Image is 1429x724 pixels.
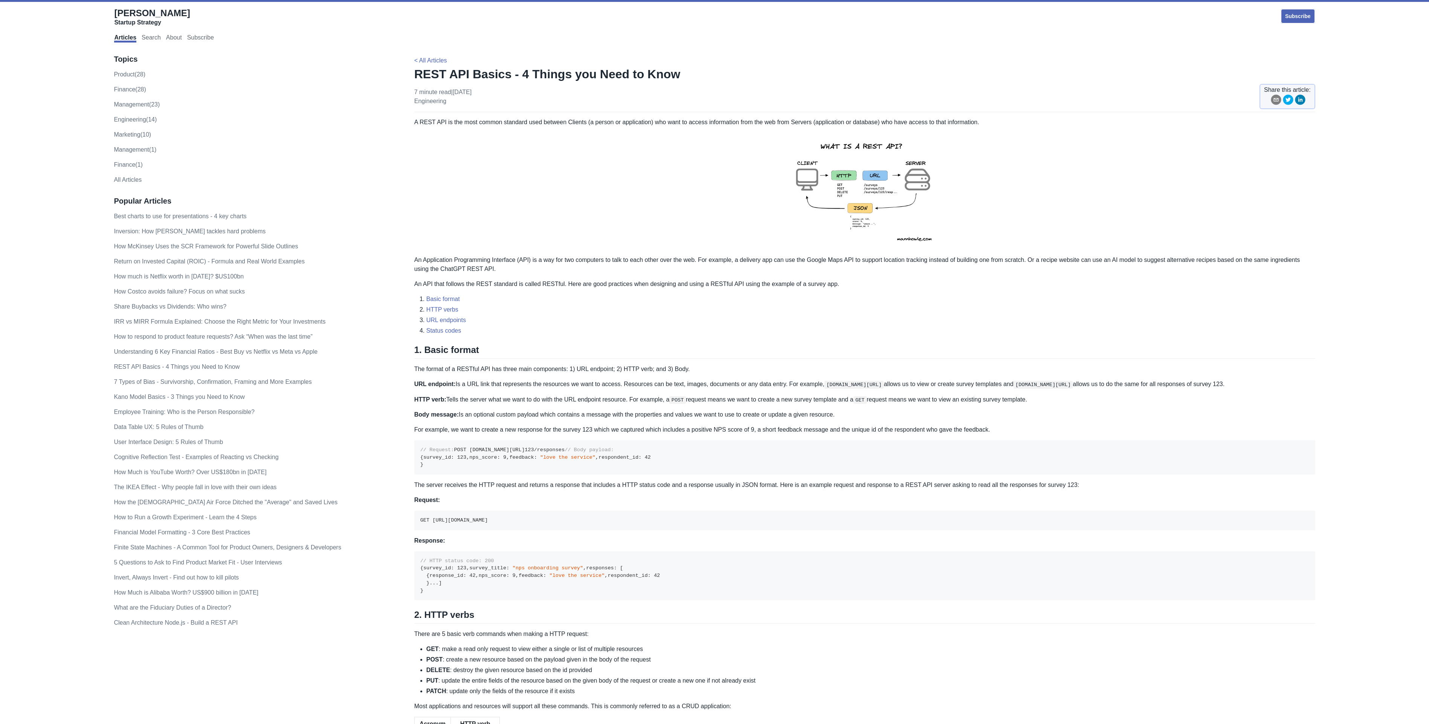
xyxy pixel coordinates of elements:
span: } [420,462,423,467]
span: 42 [644,455,650,460]
div: Startup Strategy [114,19,190,26]
span: : [506,565,509,571]
span: } [420,588,423,593]
a: Return on Invested Capital (ROIC) - Formula and Real World Examples [114,258,305,265]
a: Inversion: How [PERSON_NAME] tackles hard problems [114,228,266,234]
strong: Body message: [414,411,459,418]
span: : [451,455,454,460]
p: The server receives the HTTP request and returns a response that includes a HTTP status code and ... [414,481,1315,490]
a: marketing(10) [114,131,151,138]
a: Management(1) [114,146,156,153]
strong: DELETE [426,667,450,673]
a: IRR vs MIRR Formula Explained: Choose the Right Metric for Your Investments [114,318,325,325]
code: [DOMAIN_NAME][URL] [824,381,884,388]
span: : [648,573,651,578]
span: 9 [503,455,506,460]
p: Tells the server what we want to do with the URL endpoint resource. For example, a request means ... [414,395,1315,404]
button: linkedin [1295,94,1305,108]
span: , [506,455,509,460]
a: Understanding 6 Key Financial Ratios - Best Buy vs Netflix vs Meta vs Apple [114,348,318,355]
p: A REST API is the most common standard used between Clients (a person or application) who want to... [414,118,1315,127]
a: finance(28) [114,86,146,93]
span: : [506,573,509,578]
strong: Response: [414,537,445,544]
a: Kano Model Basics - 3 Things you Need to Know [114,394,244,400]
a: 7 Types of Bias - Survivorship, Confirmation, Framing and More Examples [114,379,311,385]
h2: 1. Basic format [414,344,1315,359]
a: Subscribe [1281,9,1315,24]
span: { [420,455,423,460]
a: Finance(1) [114,161,142,168]
span: : [543,573,546,578]
span: "love the service" [540,455,595,460]
span: [ [620,565,623,571]
span: : [463,573,466,578]
span: , [516,573,519,578]
a: Financial Model Formatting - 3 Core Best Practices [114,529,250,535]
span: , [605,573,608,578]
span: : [638,455,641,460]
img: rest-api [782,133,947,249]
span: // Body payload: [565,447,614,453]
span: [PERSON_NAME] [114,8,190,18]
a: Cognitive Reflection Test - Examples of Reacting vs Checking [114,454,278,460]
a: 5 Questions to Ask to Find Product Market Fit - User Interviews [114,559,282,566]
li: : create a new resource based on the payload given in the body of the request [426,655,1315,664]
code: [DOMAIN_NAME][URL] [1014,381,1073,388]
a: [PERSON_NAME]Startup Strategy [114,8,190,26]
a: URL endpoints [426,317,466,323]
p: Is a URL link that represents the resources we want to access. Resources can be text, images, doc... [414,380,1315,389]
p: Most applications and resources will support all these commands. This is commonly referred to as ... [414,702,1315,711]
code: GET [853,396,867,404]
strong: PATCH [426,688,446,694]
a: Share Buybacks vs Dividends: Who wins? [114,303,226,310]
h3: Topics [114,55,398,64]
a: Invert, Always Invert - Find out how to kill pilots [114,574,239,581]
a: User Interface Design: 5 Rules of Thumb [114,439,223,445]
strong: Request: [414,497,440,503]
strong: URL endpoint: [414,381,456,387]
a: engineering(14) [114,116,157,123]
span: 123 [457,565,466,571]
a: Basic format [426,296,460,302]
code: POST [DOMAIN_NAME][URL] /responses survey_id nps_score feedback respondent_id [420,447,651,467]
a: Subscribe [187,34,214,43]
a: Clean Architecture Node.js - Build a REST API [114,619,238,626]
span: 42 [469,573,475,578]
span: } [426,580,429,586]
a: How to Run a Growth Experiment - Learn the 4 Steps [114,514,256,520]
a: Employee Training: Who is the Person Responsible? [114,409,255,415]
a: All Articles [114,176,142,183]
a: Status codes [426,327,461,334]
p: For example, we want to create a new response for the survey 123 which we captured which includes... [414,425,1315,434]
a: Search [142,34,161,43]
span: 42 [654,573,660,578]
a: Best charts to use for presentations - 4 key charts [114,213,246,219]
span: { [426,573,429,578]
li: : destroy the given resource based on the id provided [426,666,1315,675]
span: "nps onboarding survey" [513,565,583,571]
a: Articles [114,34,136,43]
code: GET [URL][DOMAIN_NAME] [420,517,488,523]
a: Finite State Machines - A Common Tool for Product Owners, Designers & Developers [114,544,341,551]
span: // HTTP status code: 200 [420,558,494,564]
span: : [497,455,500,460]
span: , [466,565,469,571]
a: How Costco avoids failure? Focus on what sucks [114,288,245,295]
span: Share this article: [1264,85,1311,94]
a: How Much is Alibaba Worth? US$900 billion in [DATE] [114,589,258,596]
p: 7 minute read | [DATE] [414,88,472,106]
span: 123 [525,447,534,453]
a: management(23) [114,101,160,108]
li: : update the entire fields of the resource based on the given body of the request or create a new... [426,676,1315,685]
span: 9 [513,573,516,578]
p: Is an optional custom payload which contains a message with the properties and values we want to ... [414,410,1315,419]
span: 123 [457,455,466,460]
span: , [476,573,479,578]
a: HTTP verbs [426,306,458,313]
a: REST API Basics - 4 Things you Need to Know [114,364,240,370]
a: How McKinsey Uses the SCR Framework for Powerful Slide Outlines [114,243,298,249]
span: // Request: [420,447,454,453]
strong: POST [426,656,443,663]
a: How Much is YouTube Worth? Over US$180bn in [DATE] [114,469,266,475]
